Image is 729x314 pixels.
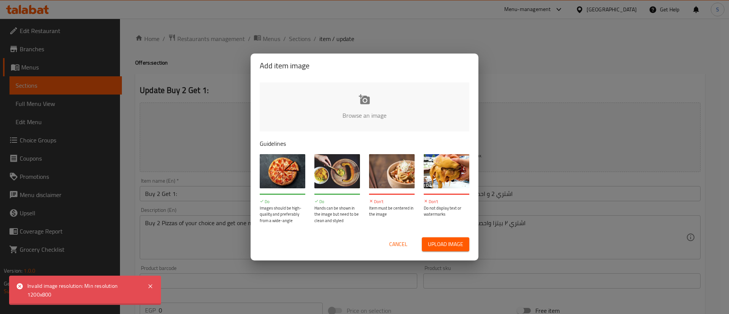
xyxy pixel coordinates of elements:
p: Do [260,199,305,205]
button: Upload image [422,237,469,251]
img: guide-img-4@3x.jpg [424,154,469,188]
img: guide-img-3@3x.jpg [369,154,415,188]
p: Hands can be shown in the image but need to be clean and styled [314,205,360,224]
span: Cancel [389,240,407,249]
p: Do not display text or watermarks [424,205,469,218]
p: Do [314,199,360,205]
div: Invalid image resolution: Min resolution 1200x800 [27,282,140,299]
p: Guidelines [260,139,469,148]
button: Cancel [386,237,410,251]
h2: Add item image [260,60,469,72]
span: Upload image [428,240,463,249]
img: guide-img-1@3x.jpg [260,154,305,188]
p: Images should be high-quality and preferably from a wide-angle [260,205,305,224]
p: Don't [369,199,415,205]
p: Don't [424,199,469,205]
p: Item must be centered in the image [369,205,415,218]
img: guide-img-2@3x.jpg [314,154,360,188]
